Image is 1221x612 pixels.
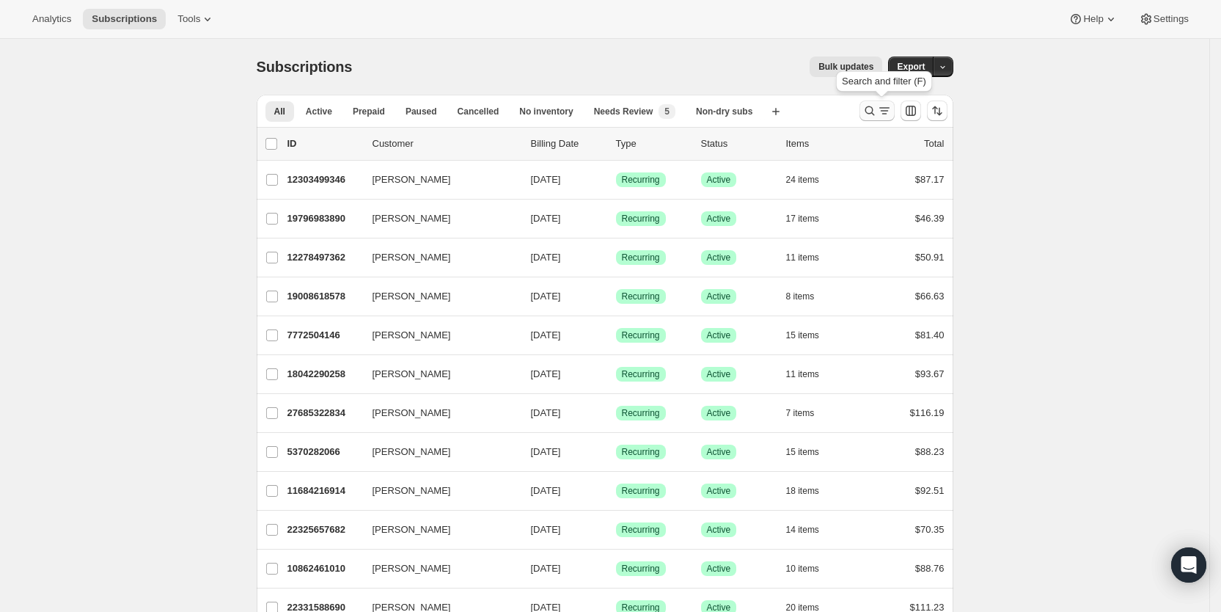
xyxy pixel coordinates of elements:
[622,563,660,575] span: Recurring
[622,252,660,263] span: Recurring
[306,106,332,117] span: Active
[786,213,819,225] span: 17 items
[531,174,561,185] span: [DATE]
[287,136,361,151] p: ID
[915,329,945,340] span: $81.40
[901,101,921,121] button: Customize table column order and visibility
[373,289,451,304] span: [PERSON_NAME]
[786,403,831,423] button: 7 items
[364,518,510,542] button: [PERSON_NAME]
[622,291,660,302] span: Recurring
[287,561,361,576] p: 10862461010
[910,407,945,418] span: $116.19
[287,403,945,423] div: 27685322834[PERSON_NAME][DATE]SuccessRecurringSuccessActive7 items$116.19
[707,252,731,263] span: Active
[287,558,945,579] div: 10862461010[PERSON_NAME][DATE]SuccessRecurringSuccessActive10 items$88.76
[23,9,80,29] button: Analytics
[531,136,604,151] p: Billing Date
[1130,9,1198,29] button: Settings
[373,136,519,151] p: Customer
[859,101,895,121] button: Search and filter results
[915,485,945,496] span: $92.51
[915,213,945,224] span: $46.39
[707,485,731,497] span: Active
[287,170,945,190] div: 12303499346[PERSON_NAME][DATE]SuccessRecurringSuccessActive24 items$87.17
[664,106,670,117] span: 5
[707,213,731,225] span: Active
[287,481,945,501] div: 11684216914[PERSON_NAME][DATE]SuccessRecurringSuccessActive18 items$92.51
[287,520,945,540] div: 22325657682[PERSON_NAME][DATE]SuccessRecurringSuccessActive14 items$70.35
[622,174,660,186] span: Recurring
[616,136,689,151] div: Type
[701,136,774,151] p: Status
[373,250,451,265] span: [PERSON_NAME]
[373,367,451,382] span: [PERSON_NAME]
[373,328,451,343] span: [PERSON_NAME]
[786,286,831,307] button: 8 items
[786,558,835,579] button: 10 items
[274,106,285,117] span: All
[92,13,157,25] span: Subscriptions
[287,445,361,459] p: 5370282066
[364,401,510,425] button: [PERSON_NAME]
[786,563,819,575] span: 10 items
[287,367,361,382] p: 18042290258
[915,524,945,535] span: $70.35
[786,325,835,346] button: 15 items
[373,561,451,576] span: [PERSON_NAME]
[1171,547,1206,583] div: Open Intercom Messenger
[287,211,361,226] p: 19796983890
[287,442,945,462] div: 5370282066[PERSON_NAME][DATE]SuccessRecurringSuccessActive15 items$88.23
[364,285,510,308] button: [PERSON_NAME]
[373,522,451,537] span: [PERSON_NAME]
[373,484,451,498] span: [PERSON_NAME]
[531,252,561,263] span: [DATE]
[622,329,660,341] span: Recurring
[786,329,819,341] span: 15 items
[786,520,835,540] button: 14 items
[406,106,437,117] span: Paused
[373,211,451,226] span: [PERSON_NAME]
[622,368,660,380] span: Recurring
[696,106,752,117] span: Non-dry subs
[622,485,660,497] span: Recurring
[818,61,873,73] span: Bulk updates
[364,363,510,386] button: [PERSON_NAME]
[531,329,561,340] span: [DATE]
[531,407,561,418] span: [DATE]
[83,9,166,29] button: Subscriptions
[888,57,934,77] button: Export
[786,170,835,190] button: 24 items
[786,446,819,458] span: 15 items
[287,522,361,537] p: 22325657682
[786,485,819,497] span: 18 items
[458,106,499,117] span: Cancelled
[786,364,835,385] button: 11 items
[897,61,925,73] span: Export
[364,246,510,269] button: [PERSON_NAME]
[287,247,945,268] div: 12278497362[PERSON_NAME][DATE]SuccessRecurringSuccessActive11 items$50.91
[924,136,944,151] p: Total
[915,446,945,457] span: $88.23
[287,286,945,307] div: 19008618578[PERSON_NAME][DATE]SuccessRecurringSuccessActive8 items$66.63
[32,13,71,25] span: Analytics
[287,172,361,187] p: 12303499346
[364,440,510,464] button: [PERSON_NAME]
[786,442,835,462] button: 15 items
[786,481,835,501] button: 18 items
[810,57,882,77] button: Bulk updates
[531,485,561,496] span: [DATE]
[594,106,653,117] span: Needs Review
[622,446,660,458] span: Recurring
[915,291,945,302] span: $66.63
[531,524,561,535] span: [DATE]
[531,563,561,574] span: [DATE]
[707,291,731,302] span: Active
[364,479,510,503] button: [PERSON_NAME]
[1154,13,1189,25] span: Settings
[287,325,945,346] div: 7772504146[PERSON_NAME][DATE]SuccessRecurringSuccessActive15 items$81.40
[531,291,561,302] span: [DATE]
[927,101,947,121] button: Sort the results
[287,136,945,151] div: IDCustomerBilling DateTypeStatusItemsTotal
[531,446,561,457] span: [DATE]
